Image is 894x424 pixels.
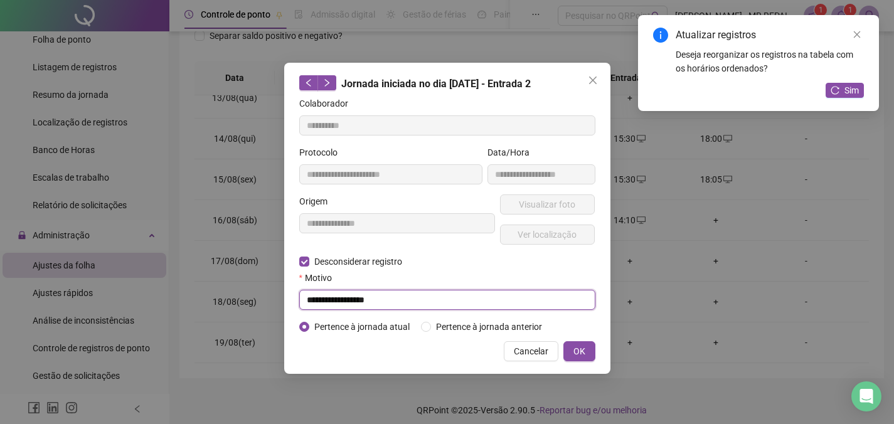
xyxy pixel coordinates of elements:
button: Cancelar [504,341,558,361]
label: Protocolo [299,146,346,159]
span: info-circle [653,28,668,43]
button: OK [563,341,595,361]
span: Pertence à jornada anterior [431,320,547,334]
div: Atualizar registros [676,28,864,43]
span: Sim [844,83,859,97]
label: Data/Hora [487,146,538,159]
button: Sim [826,83,864,98]
span: left [304,78,313,87]
div: Jornada iniciada no dia [DATE] - Entrada 2 [299,75,595,92]
span: reload [831,86,839,95]
span: OK [573,344,585,358]
span: Desconsiderar registro [309,255,407,268]
span: close [853,30,861,39]
span: Cancelar [514,344,548,358]
span: right [322,78,331,87]
button: left [299,75,318,90]
button: right [317,75,336,90]
a: Close [850,28,864,41]
label: Motivo [299,271,340,285]
button: Visualizar foto [500,194,595,215]
span: Pertence à jornada atual [309,320,415,334]
label: Origem [299,194,336,208]
div: Deseja reorganizar os registros na tabela com os horários ordenados? [676,48,864,75]
button: Ver localização [500,225,595,245]
div: Open Intercom Messenger [851,381,881,411]
span: close [588,75,598,85]
button: Close [583,70,603,90]
label: Colaborador [299,97,356,110]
